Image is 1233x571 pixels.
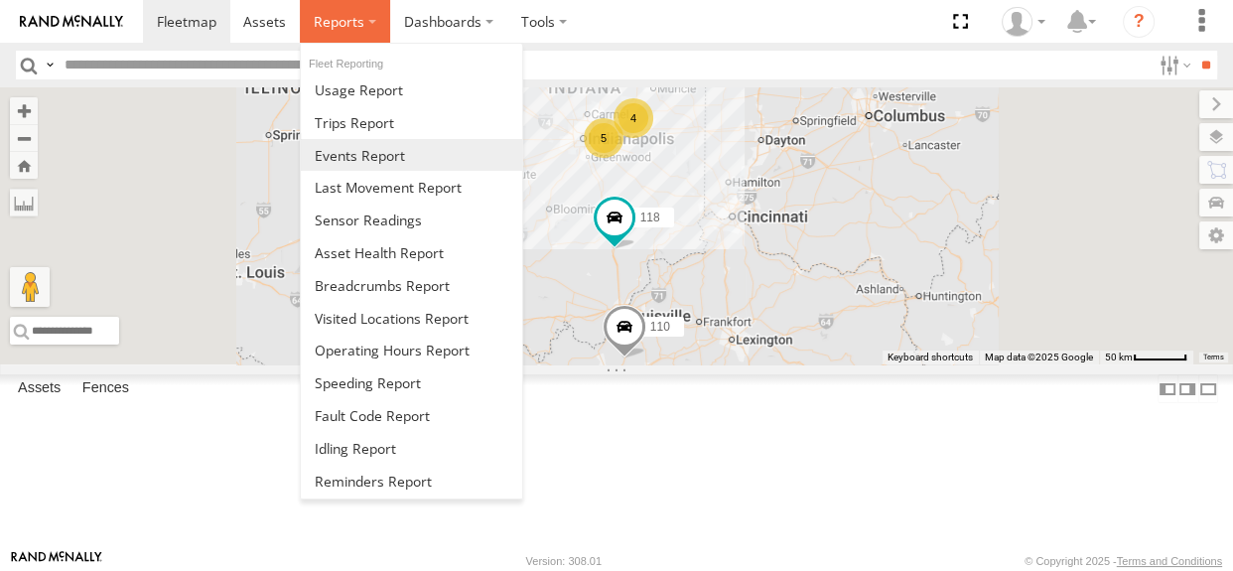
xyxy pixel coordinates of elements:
button: Zoom Home [10,152,38,179]
a: Usage Report [301,73,522,106]
div: 4 [614,98,653,138]
a: Breadcrumbs Report [301,269,522,302]
img: rand-logo.svg [20,15,123,29]
div: Version: 308.01 [526,555,602,567]
span: Map data ©2025 Google [985,352,1093,362]
a: Service Reminder Notifications Report [301,498,522,530]
i: ? [1123,6,1155,38]
a: Asset Operating Hours Report [301,334,522,366]
label: Search Filter Options [1152,51,1194,79]
div: 5 [584,118,623,158]
button: Zoom out [10,124,38,152]
div: © Copyright 2025 - [1025,555,1222,567]
span: 110 [650,320,670,334]
label: Dock Summary Table to the Left [1158,374,1177,403]
a: Reminders Report [301,465,522,498]
a: Fleet Speed Report [301,366,522,399]
a: Trips Report [301,106,522,139]
button: Map Scale: 50 km per 51 pixels [1099,351,1193,364]
a: Asset Health Report [301,236,522,269]
span: 50 km [1105,352,1133,362]
a: Sensor Readings [301,204,522,236]
div: Brandon Hickerson [995,7,1052,37]
button: Zoom in [10,97,38,124]
span: 118 [640,211,660,224]
label: Fences [72,375,139,403]
a: Last Movement Report [301,171,522,204]
label: Hide Summary Table [1198,374,1218,403]
button: Keyboard shortcuts [888,351,973,364]
label: Measure [10,189,38,216]
a: Visited Locations Report [301,302,522,335]
a: Full Events Report [301,139,522,172]
a: Terms (opens in new tab) [1203,354,1224,361]
a: Visit our Website [11,551,102,571]
a: Terms and Conditions [1117,555,1222,567]
a: Idling Report [301,432,522,465]
label: Search Query [42,51,58,79]
button: Drag Pegman onto the map to open Street View [10,267,50,307]
a: Fault Code Report [301,399,522,432]
label: Dock Summary Table to the Right [1177,374,1197,403]
label: Assets [8,375,70,403]
label: Map Settings [1199,221,1233,249]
